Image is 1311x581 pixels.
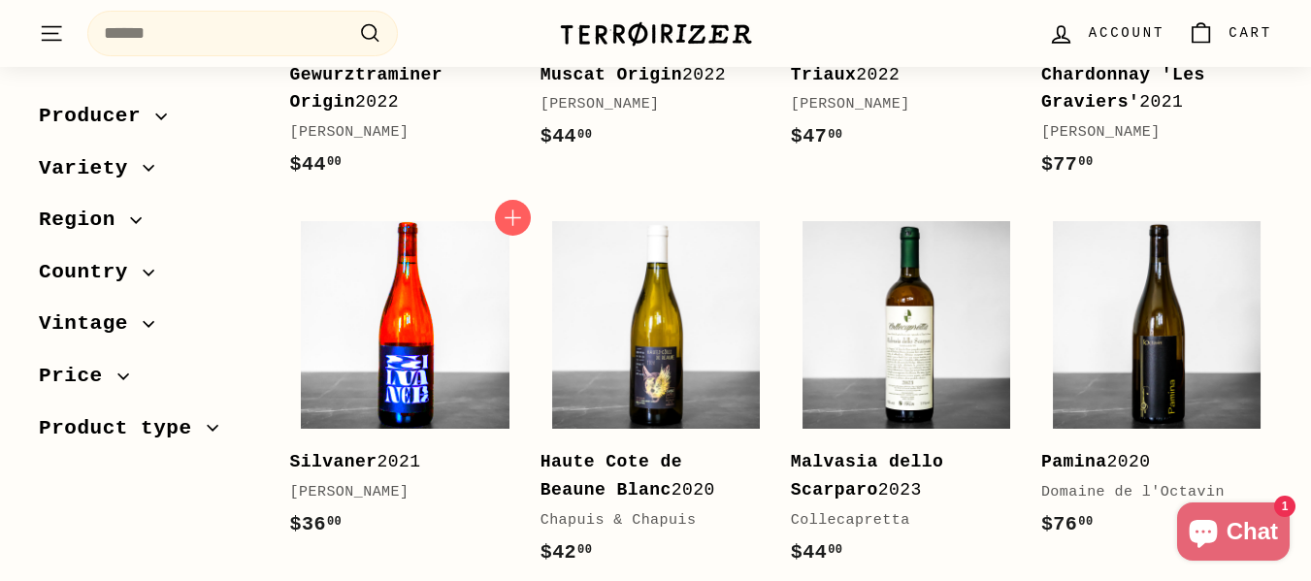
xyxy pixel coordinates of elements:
[39,303,259,355] button: Vintage
[577,128,592,142] sup: 00
[791,93,1002,116] div: [PERSON_NAME]
[39,407,259,460] button: Product type
[327,515,342,529] sup: 00
[1041,121,1253,145] div: [PERSON_NAME]
[290,452,377,471] b: Silvaner
[290,513,343,535] span: $36
[1041,153,1094,176] span: $77
[1078,155,1093,169] sup: 00
[791,65,857,84] b: Triaux
[541,509,752,533] div: Chapuis & Chapuis
[791,509,1002,533] div: Collecapretta
[290,153,343,176] span: $44
[541,93,752,116] div: [PERSON_NAME]
[1041,452,1107,471] b: Pamina
[541,125,593,147] span: $44
[39,251,259,304] button: Country
[1036,5,1176,62] a: Account
[1171,502,1295,565] inbox-online-store-chat: Shopify online store chat
[39,360,117,393] span: Price
[327,155,342,169] sup: 00
[39,204,130,237] span: Region
[791,61,1002,89] div: 2022
[39,256,143,289] span: Country
[541,541,593,564] span: $42
[828,128,842,142] sup: 00
[828,543,842,557] sup: 00
[39,355,259,407] button: Price
[39,199,259,251] button: Region
[39,95,259,147] button: Producer
[39,412,207,445] span: Product type
[541,65,682,84] b: Muscat Origin
[1041,513,1094,535] span: $76
[1041,448,1253,476] div: 2020
[1041,61,1253,117] div: 2021
[791,125,843,147] span: $47
[1176,5,1284,62] a: Cart
[39,147,259,200] button: Variety
[577,543,592,557] sup: 00
[290,481,502,504] div: [PERSON_NAME]
[791,452,944,500] b: Malvasia dello Scarparo
[541,452,682,500] b: Haute Cote de Beaune Blanc
[39,100,155,133] span: Producer
[1089,22,1164,44] span: Account
[290,210,521,560] a: Silvaner2021[PERSON_NAME]
[39,152,143,185] span: Variety
[541,61,752,89] div: 2022
[290,61,502,117] div: 2022
[39,307,143,340] span: Vintage
[1041,210,1272,560] a: Pamina2020Domaine de l'Octavin
[290,448,502,476] div: 2021
[791,541,843,564] span: $44
[541,448,752,504] div: 2020
[290,121,502,145] div: [PERSON_NAME]
[1041,481,1253,504] div: Domaine de l'Octavin
[791,448,1002,504] div: 2023
[1078,515,1093,529] sup: 00
[1229,22,1272,44] span: Cart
